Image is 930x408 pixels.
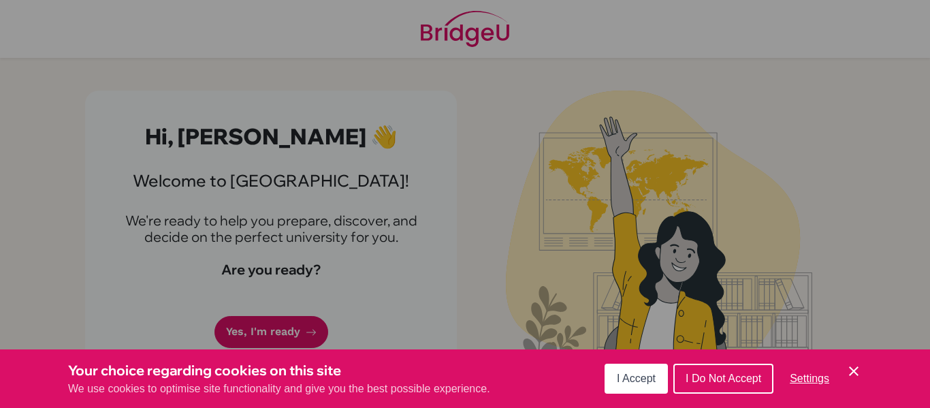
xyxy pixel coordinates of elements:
[68,360,490,381] h3: Your choice regarding cookies on this site
[846,363,862,379] button: Save and close
[68,381,490,397] p: We use cookies to optimise site functionality and give you the best possible experience.
[673,364,773,394] button: I Do Not Accept
[617,373,656,384] span: I Accept
[779,365,840,392] button: Settings
[790,373,829,384] span: Settings
[605,364,668,394] button: I Accept
[686,373,761,384] span: I Do Not Accept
